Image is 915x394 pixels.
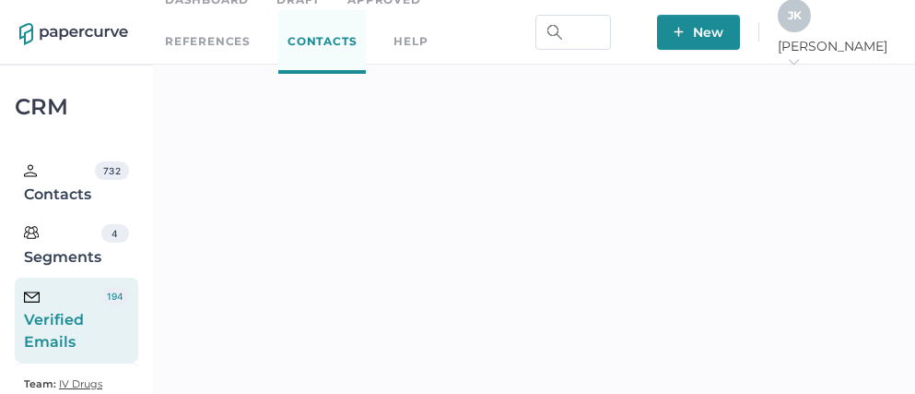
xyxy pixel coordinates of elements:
[24,161,95,206] div: Contacts
[95,161,128,180] div: 732
[102,287,129,305] div: 194
[674,27,684,37] img: plus-white.e19ec114.svg
[788,8,802,22] span: J K
[657,15,740,50] button: New
[19,23,128,45] img: papercurve-logo-colour.7244d18c.svg
[393,31,428,52] div: help
[787,55,800,68] i: arrow_right
[24,287,102,353] div: Verified Emails
[778,38,896,71] span: [PERSON_NAME]
[547,25,562,40] img: search.bf03fe8b.svg
[674,15,723,50] span: New
[24,292,40,303] img: email-icon-black.c777dcea.svg
[165,31,251,52] a: References
[24,164,37,177] img: person.20a629c4.svg
[24,224,101,269] div: Segments
[24,225,39,240] img: segments.b9481e3d.svg
[535,15,611,50] input: Search Workspace
[59,377,102,390] span: IV Drugs
[15,99,138,115] div: CRM
[278,10,366,74] a: Contacts
[101,224,129,243] div: 4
